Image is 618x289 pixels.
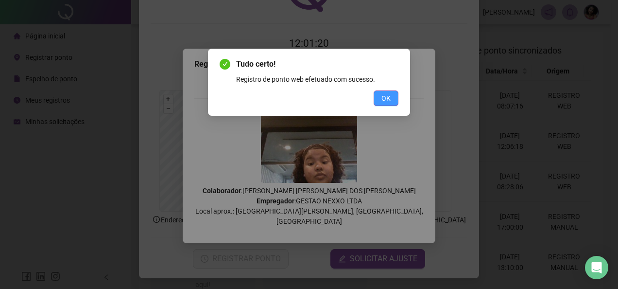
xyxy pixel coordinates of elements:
[374,90,398,106] button: OK
[220,59,230,70] span: check-circle
[236,74,398,85] div: Registro de ponto web efetuado com sucesso.
[236,58,398,70] span: Tudo certo!
[585,256,608,279] div: Open Intercom Messenger
[381,93,391,104] span: OK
